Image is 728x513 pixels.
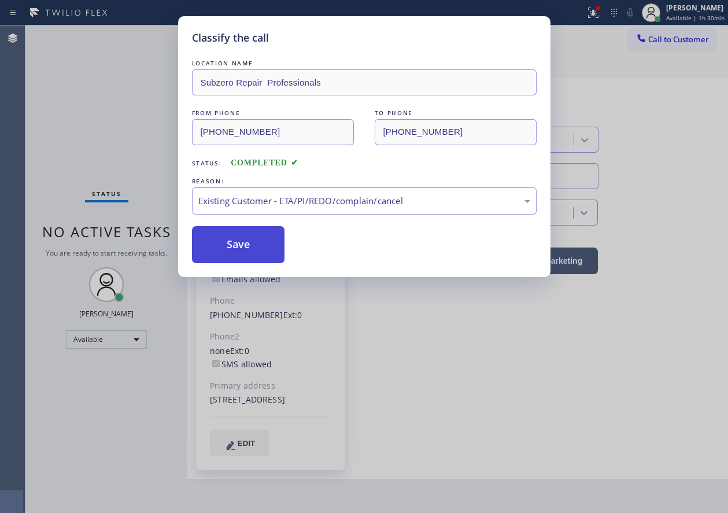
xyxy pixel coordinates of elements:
input: To phone [375,119,537,145]
button: Save [192,226,285,263]
input: From phone [192,119,354,145]
span: COMPLETED [231,158,298,167]
h5: Classify the call [192,30,269,46]
div: REASON: [192,175,537,187]
span: Status: [192,159,222,167]
div: LOCATION NAME [192,57,537,69]
div: TO PHONE [375,107,537,119]
div: FROM PHONE [192,107,354,119]
div: Existing Customer - ETA/PI/REDO/complain/cancel [198,194,530,208]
